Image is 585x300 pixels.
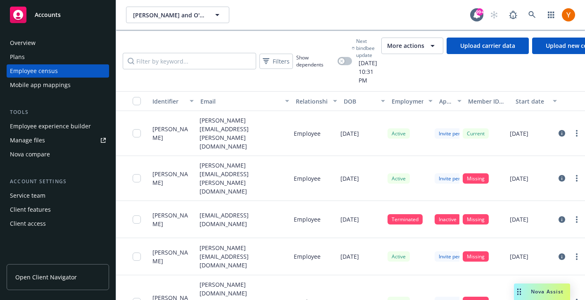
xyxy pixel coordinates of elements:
span: Filters [261,55,291,67]
span: Accounts [35,12,61,18]
input: Select all [133,97,141,105]
p: [EMAIL_ADDRESS][DOMAIN_NAME] [200,211,287,228]
span: Nova Assist [531,288,564,295]
p: [DATE] [340,252,359,261]
a: Switch app [543,7,559,23]
div: Employee census [10,64,58,78]
button: Relationship [292,91,340,111]
div: Drag to move [514,283,524,300]
a: Plans [7,50,109,64]
p: Employee [294,129,321,138]
div: Start date [516,97,548,106]
div: Invite pending [435,251,475,262]
div: Service team [10,189,45,202]
a: Report a Bug [505,7,521,23]
p: [DATE] [510,174,528,183]
div: Employment [392,97,424,106]
p: Employee [294,215,321,224]
input: Toggle Row Selected [133,129,141,137]
span: [PERSON_NAME] [152,211,193,228]
div: App status [439,97,452,106]
button: Filters [259,54,293,69]
p: [PERSON_NAME][EMAIL_ADDRESS][DOMAIN_NAME] [200,243,287,269]
p: [DATE] [340,129,359,138]
div: Active [388,251,410,262]
div: Mobile app mappings [10,78,71,92]
div: Inactive [435,214,461,224]
div: Account settings [7,177,109,186]
span: [PERSON_NAME] [152,125,193,142]
button: Start date [512,91,560,111]
a: Overview [7,36,109,50]
p: [DATE] [340,215,359,224]
a: Upload carrier data [447,38,529,54]
button: [PERSON_NAME] and O'Dell LLC [126,7,229,23]
a: Service team [7,189,109,202]
a: Employee census [7,64,109,78]
p: Employee [294,252,321,261]
a: Client access [7,217,109,230]
p: [DATE] [510,129,528,138]
div: Tools [7,108,109,116]
p: [DATE] [510,252,528,261]
a: Search [524,7,540,23]
span: [PERSON_NAME] [152,248,193,265]
div: Terminated [388,214,423,224]
p: [DATE] [510,215,528,224]
div: Client features [10,203,51,216]
a: Employee experience builder [7,120,109,133]
input: Toggle Row Selected [133,215,141,224]
a: more [572,173,582,183]
div: Current [463,128,489,139]
div: Plans [10,50,25,64]
div: Active [388,128,410,139]
img: photo [562,8,575,21]
p: Employee [294,174,321,183]
button: Identifier [149,91,197,111]
p: [PERSON_NAME][EMAIL_ADDRESS][PERSON_NAME][DOMAIN_NAME] [200,161,287,196]
div: Nova compare [10,148,50,161]
span: Filters [273,57,290,66]
button: DOB [340,91,388,111]
div: Employee experience builder [10,120,91,133]
a: Client features [7,203,109,216]
span: Open Client Navigator [15,273,77,281]
a: circleInformation [557,215,567,224]
div: Active [388,173,410,184]
button: Member ID status [465,91,513,111]
span: [DATE] 10:31 PM [352,59,378,85]
span: [PERSON_NAME] and O'Dell LLC [133,11,205,19]
button: More actions [381,38,443,54]
a: more [572,252,582,262]
div: Client access [10,217,46,230]
span: Next bindbee update [356,38,378,59]
a: Nova compare [7,148,109,161]
a: circleInformation [557,173,567,183]
div: Missing [463,214,489,224]
div: Member ID status [468,97,509,106]
button: App status [436,91,464,111]
a: more [572,128,582,138]
div: Invite pending [435,128,475,139]
input: Toggle Row Selected [133,253,141,261]
a: circleInformation [557,252,567,262]
div: Identifier [152,97,185,106]
p: [DATE] [340,174,359,183]
button: Email [197,91,292,111]
span: Show dependents [296,54,334,68]
span: More actions [387,42,424,50]
div: 99+ [476,8,483,16]
a: Start snowing [486,7,502,23]
a: Mobile app mappings [7,78,109,92]
div: Invite pending [435,173,475,184]
div: DOB [344,97,376,106]
button: Nova Assist [514,283,570,300]
div: Relationship [296,97,328,106]
div: Manage files [10,134,45,147]
input: Toggle Row Selected [133,174,141,182]
p: [PERSON_NAME][EMAIL_ADDRESS][PERSON_NAME][DOMAIN_NAME] [200,116,287,151]
input: Filter by keyword... [123,53,256,69]
div: Overview [10,36,36,50]
a: circleInformation [557,128,567,138]
a: Manage files [7,134,109,147]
